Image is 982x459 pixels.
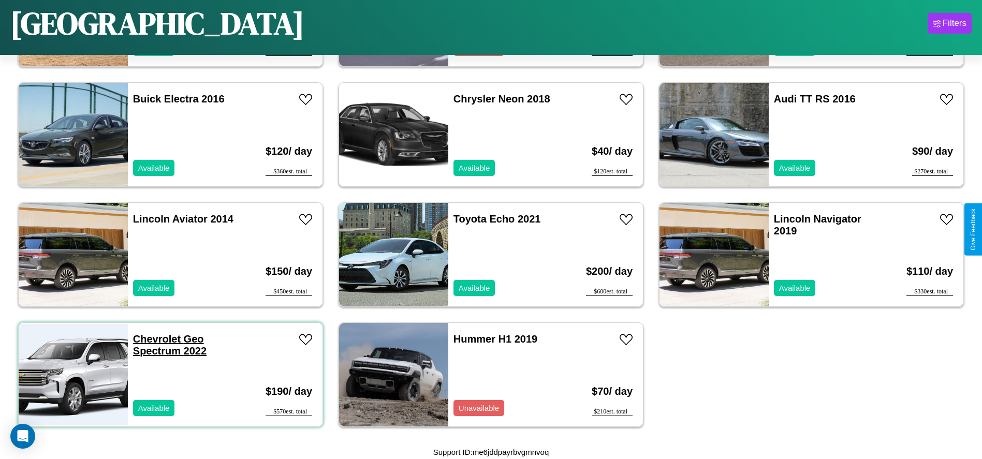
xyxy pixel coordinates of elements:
div: Filters [943,18,966,28]
div: Open Intercom Messenger [10,424,35,449]
div: $ 330 est. total [906,288,953,296]
h3: $ 40 / day [592,135,633,168]
div: Give Feedback [970,209,977,250]
div: $ 570 est. total [266,408,312,416]
p: Support ID: me6jddpayrbvgmnvoq [433,445,549,459]
div: $ 270 est. total [912,168,953,176]
p: Available [138,161,170,175]
h3: $ 110 / day [906,255,953,288]
h3: $ 120 / day [266,135,312,168]
h3: $ 150 / day [266,255,312,288]
a: Chevrolet Geo Spectrum 2022 [133,333,207,357]
div: $ 120 est. total [592,168,633,176]
p: Available [459,281,490,295]
a: Audi TT RS 2016 [774,93,856,105]
p: Unavailable [459,401,499,415]
button: Filters [928,13,972,34]
div: $ 450 est. total [266,288,312,296]
div: $ 600 est. total [586,288,633,296]
h3: $ 190 / day [266,375,312,408]
p: Available [138,401,170,415]
h3: $ 90 / day [912,135,953,168]
p: Available [138,281,170,295]
p: Available [459,161,490,175]
h3: $ 70 / day [592,375,633,408]
div: $ 360 est. total [266,168,312,176]
h3: $ 200 / day [586,255,633,288]
div: $ 210 est. total [592,408,633,416]
p: Available [779,161,811,175]
a: Chrysler Neon 2018 [453,93,550,105]
a: Lincoln Aviator 2014 [133,213,233,225]
a: Hummer H1 2019 [453,333,537,345]
a: Buick Electra 2016 [133,93,225,105]
h1: [GEOGRAPHIC_DATA] [10,2,304,45]
a: Toyota Echo 2021 [453,213,541,225]
a: Lincoln Navigator 2019 [774,213,861,236]
p: Available [779,281,811,295]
